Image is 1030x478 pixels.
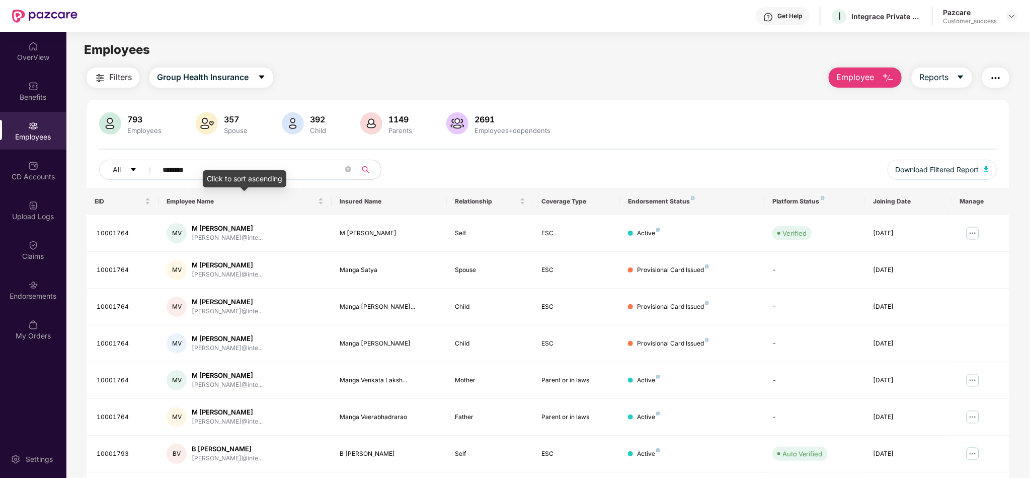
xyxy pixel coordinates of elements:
[192,233,263,243] div: [PERSON_NAME]@inte...
[386,126,414,134] div: Parents
[125,114,164,124] div: 793
[167,260,187,280] div: MV
[888,160,997,180] button: Download Filtered Report
[28,161,38,171] img: svg+xml;base64,PHN2ZyBpZD0iQ0RfQWNjb3VudHMiIGRhdGEtbmFtZT0iQ0QgQWNjb3VudHMiIHhtbG5zPSJodHRwOi8vd3...
[340,265,439,275] div: Manga Satya
[984,166,989,172] img: svg+xml;base64,PHN2ZyB4bWxucz0iaHR0cDovL3d3dy53My5vcmcvMjAwMC9zdmciIHhtbG5zOnhsaW5rPSJodHRwOi8vd3...
[541,449,612,459] div: ESC
[340,229,439,238] div: M [PERSON_NAME]
[874,265,944,275] div: [DATE]
[838,10,841,22] span: I
[97,229,150,238] div: 10001764
[109,71,132,84] span: Filters
[541,265,612,275] div: ESC
[345,165,351,175] span: close-circle
[356,166,376,174] span: search
[637,449,660,459] div: Active
[157,71,249,84] span: Group Health Insurance
[446,112,468,134] img: svg+xml;base64,PHN2ZyB4bWxucz0iaHR0cDovL3d3dy53My5vcmcvMjAwMC9zdmciIHhtbG5zOnhsaW5rPSJodHRwOi8vd3...
[360,112,382,134] img: svg+xml;base64,PHN2ZyB4bWxucz0iaHR0cDovL3d3dy53My5vcmcvMjAwMC9zdmciIHhtbG5zOnhsaW5rPSJodHRwOi8vd3...
[149,67,273,88] button: Group Health Insurancecaret-down
[167,297,187,317] div: MV
[455,302,525,312] div: Child
[472,114,552,124] div: 2691
[874,413,944,422] div: [DATE]
[943,8,997,17] div: Pazcare
[113,164,121,175] span: All
[874,449,944,459] div: [DATE]
[99,160,161,180] button: Allcaret-down
[851,12,922,21] div: Integrace Private Limited
[874,302,944,312] div: [DATE]
[87,67,139,88] button: Filters
[192,407,263,417] div: M [PERSON_NAME]
[656,412,660,416] img: svg+xml;base64,PHN2ZyB4bWxucz0iaHR0cDovL3d3dy53My5vcmcvMjAwMC9zdmciIHdpZHRoPSI4IiBoZWlnaHQ9IjgiIH...
[637,339,709,349] div: Provisional Card Issued
[705,338,709,342] img: svg+xml;base64,PHN2ZyB4bWxucz0iaHR0cDovL3d3dy53My5vcmcvMjAwMC9zdmciIHdpZHRoPSI4IiBoZWlnaHQ9IjgiIH...
[990,72,1002,84] img: svg+xml;base64,PHN2ZyB4bWxucz0iaHR0cDovL3d3dy53My5vcmcvMjAwMC9zdmciIHdpZHRoPSIyNCIgaGVpZ2h0PSIyNC...
[125,126,164,134] div: Employees
[23,454,56,464] div: Settings
[628,197,756,206] div: Endorsement Status
[97,265,150,275] div: 10001764
[455,376,525,385] div: Mother
[192,307,263,316] div: [PERSON_NAME]@inte...
[28,200,38,211] img: svg+xml;base64,PHN2ZyBpZD0iVXBsb2FkX0xvZ3MiIGRhdGEtbmFtZT0iVXBsb2FkIExvZ3MiIHhtbG5zPSJodHRwOi8vd3...
[541,413,612,422] div: Parent or in laws
[167,197,316,206] span: Employee Name
[28,320,38,330] img: svg+xml;base64,PHN2ZyBpZD0iTXlfT3JkZXJzIiBkYXRhLW5hbWU9Ik15IE9yZGVycyIgeG1sbnM9Imh0dHA6Ly93d3cudz...
[447,188,533,215] th: Relationship
[28,81,38,91] img: svg+xml;base64,PHN2ZyBpZD0iQmVuZWZpdHMiIHhtbG5zPSJodHRwOi8vd3d3LnczLm9yZy8yMDAwL3N2ZyIgd2lkdGg9Ij...
[167,370,187,390] div: MV
[919,71,948,84] span: Reports
[192,417,263,427] div: [PERSON_NAME]@inte...
[282,112,304,134] img: svg+xml;base64,PHN2ZyB4bWxucz0iaHR0cDovL3d3dy53My5vcmcvMjAwMC9zdmciIHhtbG5zOnhsaW5rPSJodHRwOi8vd3...
[95,197,143,206] span: EID
[192,371,263,380] div: M [PERSON_NAME]
[97,449,150,459] div: 10001793
[782,228,807,238] div: Verified
[192,270,263,280] div: [PERSON_NAME]@inte...
[28,280,38,290] img: svg+xml;base64,PHN2ZyBpZD0iRW5kb3JzZW1lbnRzIiB4bWxucz0iaHR0cDovL3d3dy53My5vcmcvMjAwMC9zdmciIHdpZH...
[167,407,187,427] div: MV
[455,197,518,206] span: Relationship
[84,42,150,57] span: Employees
[541,339,612,349] div: ESC
[965,446,981,462] img: manageButton
[952,188,1009,215] th: Manage
[97,302,150,312] div: 10001764
[455,229,525,238] div: Self
[87,188,159,215] th: EID
[332,188,447,215] th: Insured Name
[656,375,660,379] img: svg+xml;base64,PHN2ZyB4bWxucz0iaHR0cDovL3d3dy53My5vcmcvMjAwMC9zdmciIHdpZHRoPSI4IiBoZWlnaHQ9IjgiIH...
[882,72,894,84] img: svg+xml;base64,PHN2ZyB4bWxucz0iaHR0cDovL3d3dy53My5vcmcvMjAwMC9zdmciIHhtbG5zOnhsaW5rPSJodHRwOi8vd3...
[167,223,187,243] div: MV
[829,67,902,88] button: Employee
[705,301,709,305] img: svg+xml;base64,PHN2ZyB4bWxucz0iaHR0cDovL3d3dy53My5vcmcvMjAwMC9zdmciIHdpZHRoPSI4IiBoZWlnaHQ9IjgiIH...
[94,72,106,84] img: svg+xml;base64,PHN2ZyB4bWxucz0iaHR0cDovL3d3dy53My5vcmcvMjAwMC9zdmciIHdpZHRoPSIyNCIgaGVpZ2h0PSIyNC...
[912,67,972,88] button: Reportscaret-down
[97,413,150,422] div: 10001764
[1008,12,1016,20] img: svg+xml;base64,PHN2ZyBpZD0iRHJvcGRvd24tMzJ4MzIiIHhtbG5zPSJodHRwOi8vd3d3LnczLm9yZy8yMDAwL3N2ZyIgd2...
[782,449,823,459] div: Auto Verified
[764,252,865,289] td: -
[472,126,552,134] div: Employees+dependents
[943,17,997,25] div: Customer_success
[308,126,328,134] div: Child
[192,297,263,307] div: M [PERSON_NAME]
[455,265,525,275] div: Spouse
[12,10,77,23] img: New Pazcare Logo
[340,376,439,385] div: Manga Venkata Laksh...
[196,112,218,134] img: svg+xml;base64,PHN2ZyB4bWxucz0iaHR0cDovL3d3dy53My5vcmcvMjAwMC9zdmciIHhtbG5zOnhsaW5rPSJodHRwOi8vd3...
[159,188,332,215] th: Employee Name
[965,372,981,388] img: manageButton
[99,112,121,134] img: svg+xml;base64,PHN2ZyB4bWxucz0iaHR0cDovL3d3dy53My5vcmcvMjAwMC9zdmciIHhtbG5zOnhsaW5rPSJodHRwOi8vd3...
[28,41,38,51] img: svg+xml;base64,PHN2ZyBpZD0iSG9tZSIgeG1sbnM9Imh0dHA6Ly93d3cudzMub3JnLzIwMDAvc3ZnIiB3aWR0aD0iMjAiIG...
[258,73,266,82] span: caret-down
[130,166,137,174] span: caret-down
[11,454,21,464] img: svg+xml;base64,PHN2ZyBpZD0iU2V0dGluZy0yMHgyMCIgeG1sbnM9Imh0dHA6Ly93d3cudzMub3JnLzIwMDAvc3ZnIiB3aW...
[455,413,525,422] div: Father
[764,399,865,436] td: -
[192,224,263,233] div: M [PERSON_NAME]
[356,160,381,180] button: search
